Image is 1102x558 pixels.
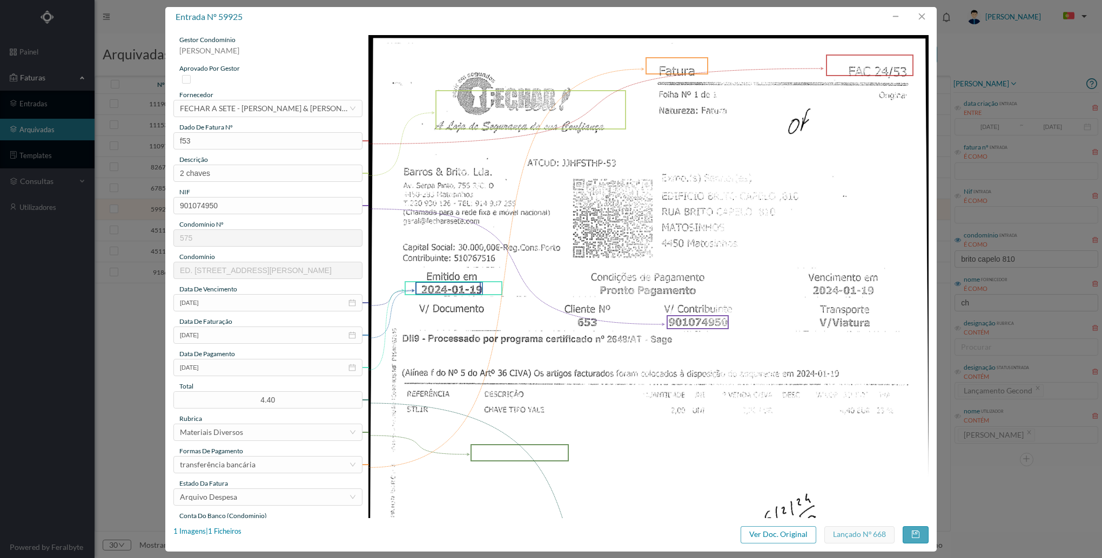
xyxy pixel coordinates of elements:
span: gestor condomínio [179,36,236,44]
button: Lançado nº 668 [824,526,895,543]
i: icon: down [350,105,356,112]
span: descrição [179,155,208,164]
div: Arquivo Despesa [180,489,237,505]
i: icon: down [350,494,356,500]
span: NIF [179,188,190,196]
span: data de pagamento [179,350,235,358]
div: [PERSON_NAME] [173,45,362,64]
span: conta do banco (condominio) [179,512,267,520]
div: Materiais Diversos [180,424,243,440]
span: data de vencimento [179,285,237,293]
button: PT [1054,8,1091,25]
i: icon: calendar [348,299,356,307]
span: data de faturação [179,317,232,325]
i: icon: calendar [348,331,356,339]
i: icon: down [350,461,356,468]
span: dado de fatura nº [179,123,233,131]
div: 1 Imagens | 1 Ficheiros [173,526,241,537]
div: FECHAR A SETE - NELSON ALMEIDA & MARQUES , LDA . [180,100,349,117]
span: entrada nº 59925 [176,11,243,22]
i: icon: down [350,429,356,435]
span: aprovado por gestor [179,64,240,72]
span: rubrica [179,414,202,423]
span: condomínio [179,253,215,261]
button: Ver Doc. Original [741,526,816,543]
span: Formas de Pagamento [179,447,243,455]
span: estado da fatura [179,479,228,487]
i: icon: calendar [348,364,356,371]
span: condomínio nº [179,220,224,228]
span: fornecedor [179,91,213,99]
span: total [179,382,193,390]
div: transferência bancária [180,457,256,473]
